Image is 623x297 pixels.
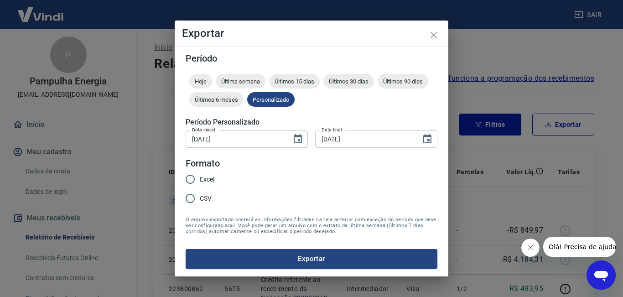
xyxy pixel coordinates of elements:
span: Últimos 90 dias [378,78,428,85]
div: Últimos 90 dias [378,74,428,89]
button: Choose date, selected date is 18 de set de 2025 [418,130,436,148]
h4: Exportar [182,28,441,39]
div: Última semana [216,74,265,89]
iframe: Fechar mensagem [521,239,540,257]
span: Últimos 30 dias [323,78,374,85]
input: DD/MM/YYYY [315,130,415,147]
div: Personalizado [247,92,295,107]
button: Exportar [186,249,437,268]
iframe: Botão para abrir a janela de mensagens [587,261,616,290]
div: Últimos 30 dias [323,74,374,89]
input: DD/MM/YYYY [186,130,285,147]
span: Personalizado [247,96,295,103]
div: Últimos 6 meses [189,92,244,107]
button: close [423,24,445,46]
span: Última semana [216,78,265,85]
span: Últimos 6 meses [189,96,244,103]
div: Hoje [189,74,212,89]
label: Data final [322,126,342,133]
span: Excel [200,175,214,184]
iframe: Mensagem da empresa [543,237,616,257]
label: Data inicial [192,126,215,133]
h5: Período Personalizado [186,118,437,127]
button: Choose date, selected date is 1 de set de 2025 [289,130,307,148]
span: O arquivo exportado conterá as informações filtradas na tela anterior com exceção do período que ... [186,217,437,234]
span: CSV [200,194,212,203]
span: Hoje [189,78,212,85]
legend: Formato [186,157,220,170]
div: Últimos 15 dias [269,74,320,89]
span: Últimos 15 dias [269,78,320,85]
h5: Período [186,54,437,63]
span: Olá! Precisa de ajuda? [5,6,77,14]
